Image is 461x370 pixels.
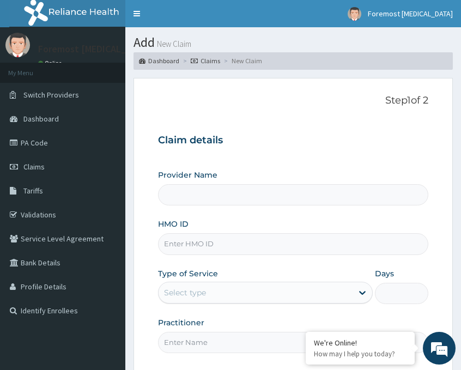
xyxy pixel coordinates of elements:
span: Tariffs [23,186,43,196]
p: Step 1 of 2 [158,95,428,107]
div: We're Online! [314,338,407,348]
label: Practitioner [158,317,204,328]
div: Select type [164,287,206,298]
label: Type of Service [158,268,218,279]
img: User Image [348,7,361,21]
p: Foremost [MEDICAL_DATA] [38,44,153,54]
small: New Claim [155,40,191,48]
li: New Claim [221,56,262,65]
h1: Add [134,35,453,50]
span: Switch Providers [23,90,79,100]
label: Days [375,268,394,279]
a: Claims [191,56,220,65]
a: Online [38,59,64,67]
h3: Claim details [158,135,428,147]
label: HMO ID [158,219,189,229]
p: How may I help you today? [314,349,407,359]
span: Dashboard [23,114,59,124]
label: Provider Name [158,169,217,180]
img: User Image [5,33,30,57]
input: Enter HMO ID [158,233,428,254]
span: Claims [23,162,45,172]
span: Foremost [MEDICAL_DATA] [368,9,453,19]
a: Dashboard [139,56,179,65]
input: Enter Name [158,332,428,353]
